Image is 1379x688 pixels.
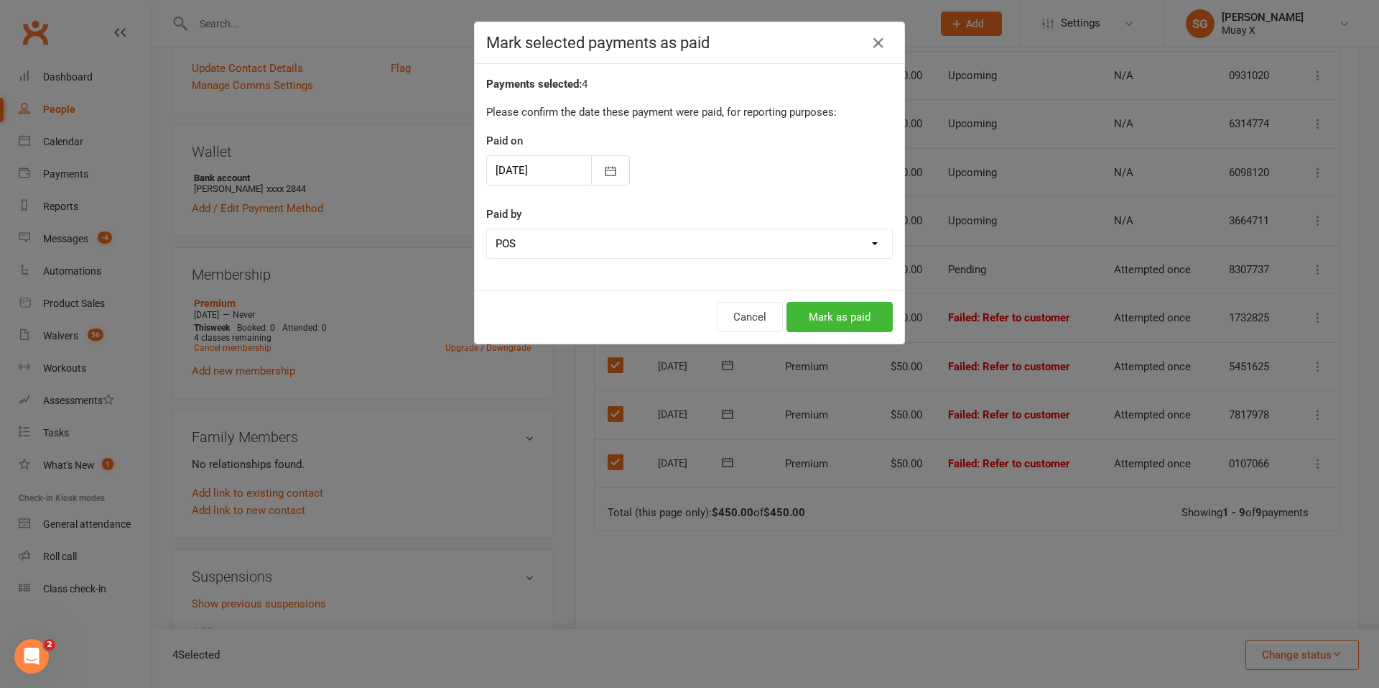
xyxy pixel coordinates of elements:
h4: Mark selected payments as paid [486,34,893,52]
button: Cancel [717,302,783,332]
div: 4 [486,75,893,93]
strong: Payments selected: [486,78,582,91]
span: 2 [44,639,55,651]
iframe: Intercom live chat [14,639,49,674]
label: Paid by [486,206,521,223]
button: Close [867,32,890,55]
label: Paid on [486,132,523,150]
button: Mark as paid [786,302,893,332]
p: Please confirm the date these payment were paid, for reporting purposes: [486,104,893,121]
